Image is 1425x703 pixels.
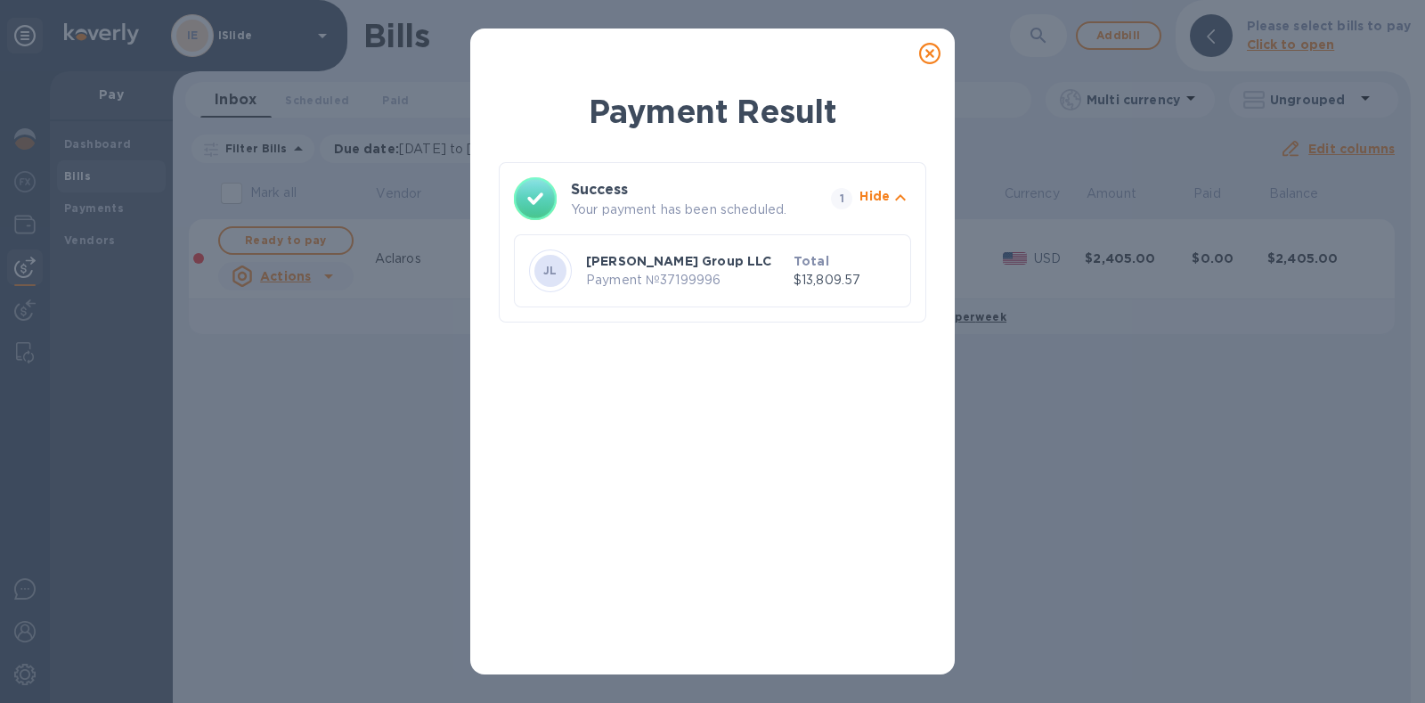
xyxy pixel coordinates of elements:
[543,264,558,277] b: JL
[586,252,786,270] p: [PERSON_NAME] Group LLC
[571,179,799,200] h3: Success
[859,187,890,205] p: Hide
[794,271,896,290] p: $13,809.57
[859,187,911,211] button: Hide
[499,89,926,134] h1: Payment Result
[571,200,824,219] p: Your payment has been scheduled.
[831,188,852,209] span: 1
[586,271,786,290] p: Payment № 37199996
[794,254,829,268] b: Total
